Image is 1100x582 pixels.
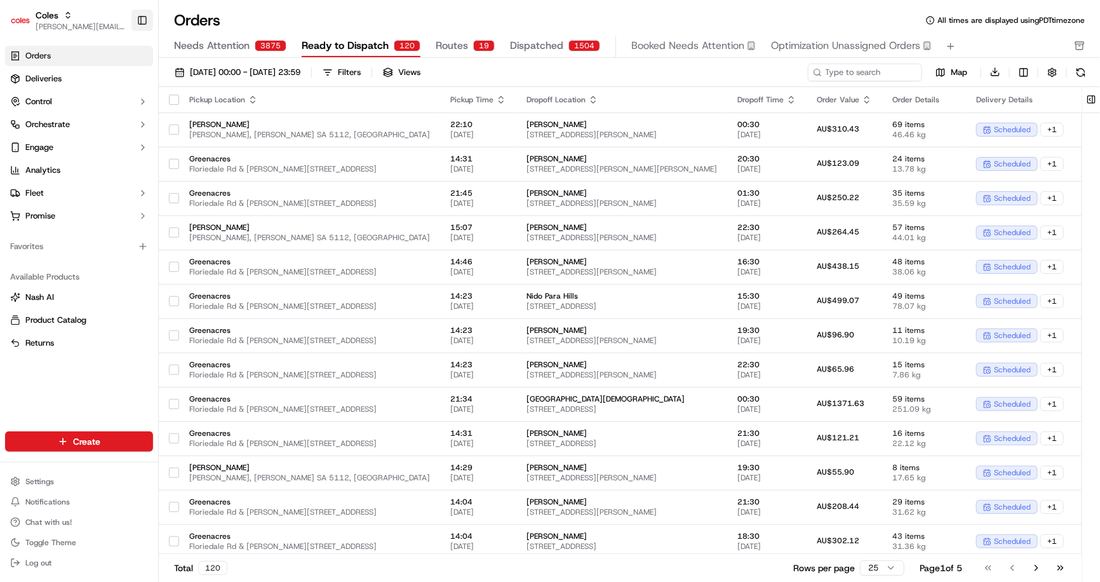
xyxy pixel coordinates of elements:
span: [DATE] [737,507,796,517]
span: 35 items [892,188,956,198]
span: [DATE] [450,404,506,414]
span: Floriedale Rd & [PERSON_NAME][STREET_ADDRESS] [189,198,430,208]
span: [PERSON_NAME] [527,154,717,164]
span: Map [951,67,967,78]
div: 120 [394,40,420,51]
span: 48 items [892,257,956,267]
a: Deliveries [5,69,153,89]
a: Powered byPylon [90,314,154,324]
span: scheduled [994,399,1031,409]
a: Returns [10,337,148,349]
span: [PERSON_NAME], [PERSON_NAME] SA 5112, [GEOGRAPHIC_DATA] [189,473,430,483]
div: 19 [473,40,495,51]
span: 22:30 [737,360,796,370]
span: scheduled [994,330,1031,341]
span: Coles [36,9,58,22]
span: [DATE] [450,233,506,243]
div: + 1 [1040,123,1064,137]
span: [DATE] [450,198,506,208]
div: + 1 [1040,328,1064,342]
button: Nash AI [5,287,153,308]
span: [STREET_ADDRESS][PERSON_NAME] [527,507,717,517]
span: [DATE] [737,473,796,483]
span: Greenacres [189,394,430,404]
span: 16:30 [737,257,796,267]
div: Page 1 of 5 [920,562,962,574]
span: 49 items [892,291,956,301]
span: [DATE] [450,438,506,449]
div: + 1 [1040,226,1064,240]
span: Returns [25,337,54,349]
span: [PERSON_NAME] [527,531,717,541]
span: Optimization Unassigned Orders [771,38,920,53]
h1: Orders [174,10,220,30]
span: • [105,231,110,241]
span: Nash AI [25,292,54,303]
div: We're available if you need us! [57,133,175,144]
span: AU$302.12 [817,536,859,546]
span: AU$1371.63 [817,398,864,409]
span: [DATE] [737,233,796,243]
span: Greenacres [189,257,430,267]
span: Knowledge Base [25,283,97,296]
span: Greenacres [189,497,430,507]
span: 14:31 [450,428,506,438]
button: Notifications [5,493,153,511]
span: AU$55.90 [817,467,854,477]
button: Settings [5,473,153,491]
span: 35.59 kg [892,198,956,208]
span: [DATE] [450,164,506,174]
div: Order Value [817,95,872,105]
span: 14:04 [450,497,506,507]
button: Engage [5,137,153,158]
img: Ben Goodger [13,219,33,239]
a: Orders [5,46,153,66]
div: + 1 [1040,157,1064,171]
button: Refresh [1072,64,1090,81]
span: Views [398,67,420,78]
span: [STREET_ADDRESS][PERSON_NAME][PERSON_NAME] [527,164,717,174]
span: Pylon [126,315,154,324]
span: [DATE] [737,335,796,346]
span: [PERSON_NAME] [527,360,717,370]
span: [PERSON_NAME] [527,463,717,473]
span: scheduled [994,296,1031,306]
span: [DATE] [450,370,506,380]
span: [PERSON_NAME] [527,222,717,233]
span: scheduled [994,125,1031,135]
span: Orders [25,50,51,62]
span: Floriedale Rd & [PERSON_NAME][STREET_ADDRESS] [189,301,430,311]
span: 11 items [892,325,956,335]
span: 69 items [892,119,956,130]
span: [DATE] [737,164,796,174]
a: Nash AI [10,292,148,303]
span: 8 items [892,463,956,473]
span: 24 items [892,154,956,164]
span: Chat with us! [25,517,72,527]
div: + 1 [1040,534,1064,548]
span: 21:30 [737,428,796,438]
button: Views [377,64,426,81]
span: 38.06 kg [892,267,956,277]
span: Settings [25,477,54,487]
button: [PERSON_NAME][EMAIL_ADDRESS][DOMAIN_NAME] [36,22,126,32]
div: + 1 [1040,363,1064,377]
span: [DATE] 00:00 - [DATE] 23:59 [190,67,300,78]
span: API Documentation [120,283,204,296]
div: + 1 [1040,260,1064,274]
span: AU$65.96 [817,364,854,374]
button: Orchestrate [5,114,153,135]
div: + 1 [1040,397,1064,411]
span: [DATE] [450,130,506,140]
span: scheduled [994,433,1031,443]
span: [STREET_ADDRESS] [527,541,717,552]
span: AU$499.07 [817,295,859,306]
p: Welcome 👋 [13,50,231,71]
span: scheduled [994,159,1031,169]
span: 17.65 kg [892,473,956,483]
img: Coles [10,10,30,30]
img: 1736555255976-a54dd68f-1ca7-489b-9aae-adbdc363a1c4 [13,121,36,144]
span: AU$310.43 [817,124,859,134]
span: [GEOGRAPHIC_DATA][DEMOGRAPHIC_DATA] [527,394,717,404]
span: • [105,196,110,206]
